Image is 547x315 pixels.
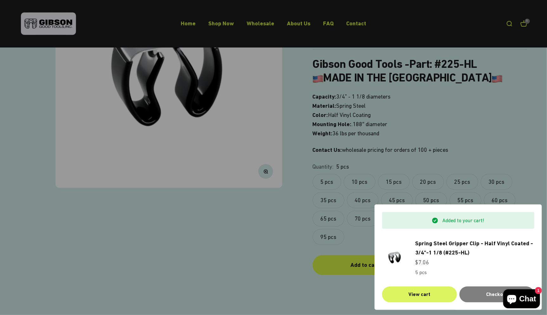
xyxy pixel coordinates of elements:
sale-price: $7.06 [415,258,429,267]
img: Gripper clip, made & shipped from the USA! [382,245,407,270]
inbox-online-store-chat: Shopify online store chat [501,289,542,310]
a: View cart [382,286,457,302]
div: Checkout [467,290,527,299]
button: Checkout [459,286,534,302]
a: Spring Steel Gripper Clip - Half Vinyl Coated - 3/4"-1 1/8 (#225-HL) [415,239,534,257]
div: Added to your cart! [382,212,534,229]
p: 5 pcs [415,268,534,277]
